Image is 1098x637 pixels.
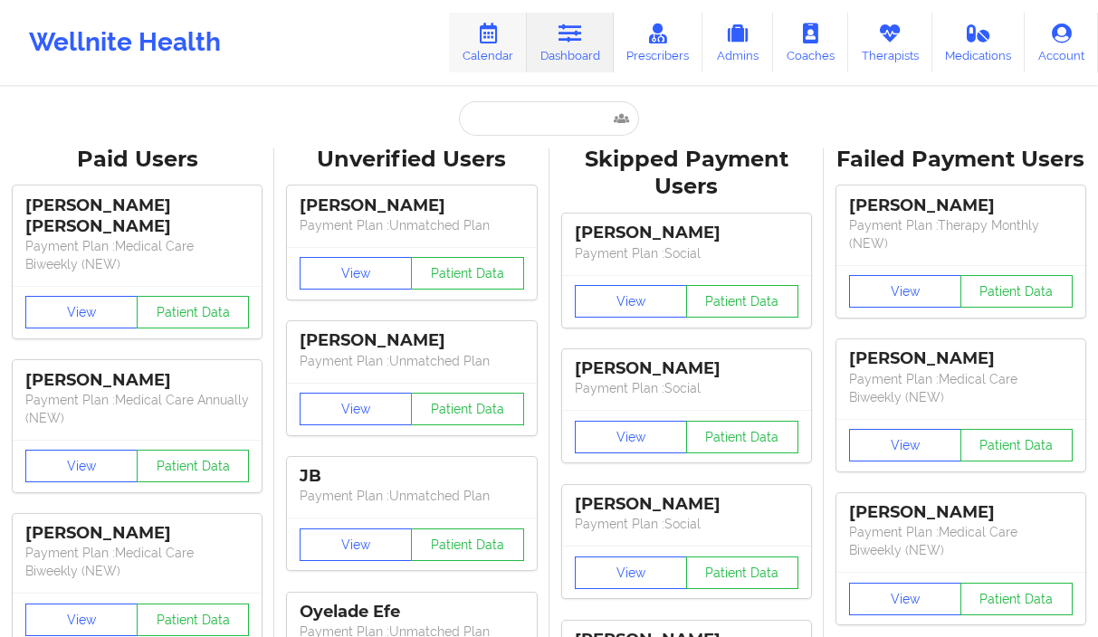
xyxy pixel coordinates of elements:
[300,393,412,425] button: View
[575,379,798,397] p: Payment Plan : Social
[527,13,614,72] a: Dashboard
[848,13,932,72] a: Therapists
[773,13,848,72] a: Coaches
[849,370,1073,406] p: Payment Plan : Medical Care Biweekly (NEW)
[849,275,961,308] button: View
[575,494,798,515] div: [PERSON_NAME]
[137,296,249,328] button: Patient Data
[575,244,798,262] p: Payment Plan : Social
[575,556,687,589] button: View
[849,502,1073,523] div: [PERSON_NAME]
[849,216,1073,252] p: Payment Plan : Therapy Monthly (NEW)
[849,429,961,461] button: View
[960,429,1073,461] button: Patient Data
[25,523,249,544] div: [PERSON_NAME]
[849,195,1073,216] div: [PERSON_NAME]
[25,296,138,328] button: View
[575,223,798,243] div: [PERSON_NAME]
[575,421,687,453] button: View
[300,487,523,505] p: Payment Plan : Unmatched Plan
[411,393,523,425] button: Patient Data
[1025,13,1098,72] a: Account
[702,13,773,72] a: Admins
[575,358,798,379] div: [PERSON_NAME]
[300,466,523,487] div: JB
[25,237,249,273] p: Payment Plan : Medical Care Biweekly (NEW)
[686,421,798,453] button: Patient Data
[25,450,138,482] button: View
[614,13,703,72] a: Prescribers
[300,216,523,234] p: Payment Plan : Unmatched Plan
[411,528,523,561] button: Patient Data
[300,528,412,561] button: View
[300,330,523,351] div: [PERSON_NAME]
[960,583,1073,615] button: Patient Data
[575,285,687,318] button: View
[849,348,1073,369] div: [PERSON_NAME]
[300,257,412,290] button: View
[686,285,798,318] button: Patient Data
[25,544,249,580] p: Payment Plan : Medical Care Biweekly (NEW)
[287,146,536,174] div: Unverified Users
[137,604,249,636] button: Patient Data
[25,604,138,636] button: View
[411,257,523,290] button: Patient Data
[300,602,523,623] div: Oyelade Efe
[13,146,262,174] div: Paid Users
[25,370,249,391] div: [PERSON_NAME]
[836,146,1085,174] div: Failed Payment Users
[300,195,523,216] div: [PERSON_NAME]
[932,13,1026,72] a: Medications
[960,275,1073,308] button: Patient Data
[562,146,811,202] div: Skipped Payment Users
[25,195,249,237] div: [PERSON_NAME] [PERSON_NAME]
[137,450,249,482] button: Patient Data
[575,515,798,533] p: Payment Plan : Social
[300,352,523,370] p: Payment Plan : Unmatched Plan
[686,556,798,589] button: Patient Data
[449,13,527,72] a: Calendar
[849,583,961,615] button: View
[849,523,1073,559] p: Payment Plan : Medical Care Biweekly (NEW)
[25,391,249,427] p: Payment Plan : Medical Care Annually (NEW)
